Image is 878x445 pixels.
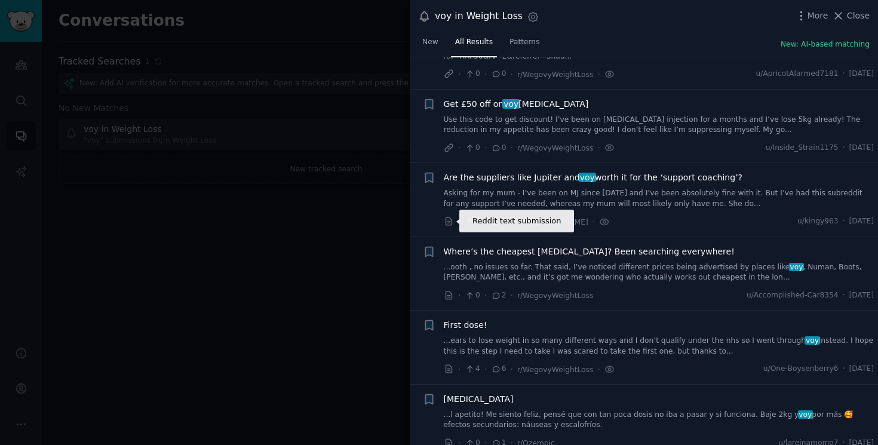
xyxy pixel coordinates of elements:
span: · [843,364,845,375]
span: Get £50 off on [MEDICAL_DATA] [444,98,589,111]
span: u/ApricotAlarmed7181 [756,69,839,79]
a: New [418,33,443,57]
span: r/WegovyWeightLoss [517,291,593,300]
span: Are the suppliers like Jupiter and worth it for the ‘support coaching’? [444,171,743,184]
span: · [458,68,461,81]
span: 34 [491,216,511,227]
span: 0 [465,69,480,79]
span: All Results [455,37,493,48]
span: u/Inside_Strain1175 [766,143,839,154]
span: 2 [465,216,480,227]
span: u/Accomplished-Car8354 [747,290,839,301]
span: voy [789,263,805,271]
span: voy [798,410,813,419]
a: Are the suppliers like Jupiter andvoyworth it for the ‘support coaching’? [444,171,743,184]
span: · [458,289,461,302]
span: · [511,363,513,376]
span: New [422,37,438,48]
span: · [484,363,487,376]
span: · [597,142,600,154]
a: ...l apetito! Me siento feliz, pensé que con tan poca dosis no iba a pasar y si funciona. Baje 2k... [444,410,874,431]
span: · [597,68,600,81]
a: All Results [451,33,497,57]
span: More [808,10,828,22]
span: · [458,363,461,376]
span: u/One-Boysenberry6 [763,364,839,375]
div: voy in Weight Loss [435,9,523,24]
span: · [484,68,487,81]
span: r/WegovyWeightLoss [517,70,593,79]
a: First dose! [444,319,487,332]
span: [DATE] [849,69,874,79]
span: 0 [465,290,480,301]
span: r/WegovyWeightLoss [517,366,593,374]
span: Patterns [509,37,539,48]
a: Use this code to get discount! I’ve been on [MEDICAL_DATA] injection for a months and I’ve lose 5... [444,115,874,136]
span: Close [847,10,870,22]
a: Patterns [505,33,544,57]
span: [DATE] [849,290,874,301]
span: · [511,142,513,154]
span: · [484,289,487,302]
span: · [511,68,513,81]
span: [DATE] [849,364,874,375]
span: · [515,216,517,228]
span: · [484,142,487,154]
span: r/[PERSON_NAME] [522,218,588,226]
a: ...ooth , no issues so far. That said, I’ve noticed different prices being advertised by places l... [444,262,874,283]
span: [DATE] [849,216,874,227]
button: New: AI-based matching [781,39,870,50]
a: [MEDICAL_DATA] [444,393,514,406]
span: voy [579,173,596,182]
span: voy [805,336,820,345]
a: Asking for my mum - I’ve been on MJ since [DATE] and I’ve been absolutely fine with it. But I’ve ... [444,188,874,209]
button: Close [832,10,870,22]
span: voy [502,99,520,109]
span: · [458,142,461,154]
a: Get £50 off onvoy[MEDICAL_DATA] [444,98,589,111]
span: · [458,216,461,228]
span: [DATE] [849,143,874,154]
span: · [843,290,845,301]
span: · [597,363,600,376]
span: 0 [491,69,506,79]
span: 4 [465,364,480,375]
button: More [795,10,828,22]
span: · [484,216,487,228]
span: u/kingy963 [797,216,839,227]
span: · [843,143,845,154]
span: 6 [491,364,506,375]
span: 0 [491,143,506,154]
span: 0 [465,143,480,154]
span: · [843,216,845,227]
span: 2 [491,290,506,301]
a: Where’s the cheapest [MEDICAL_DATA]? Been searching everywhere! [444,245,735,258]
a: ...ears to lose weight in so many different ways and I don’t qualify under the nhs so I went thro... [444,336,874,357]
span: r/WegovyWeightLoss [517,144,593,152]
span: · [511,289,513,302]
span: · [843,69,845,79]
span: · [593,216,595,228]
